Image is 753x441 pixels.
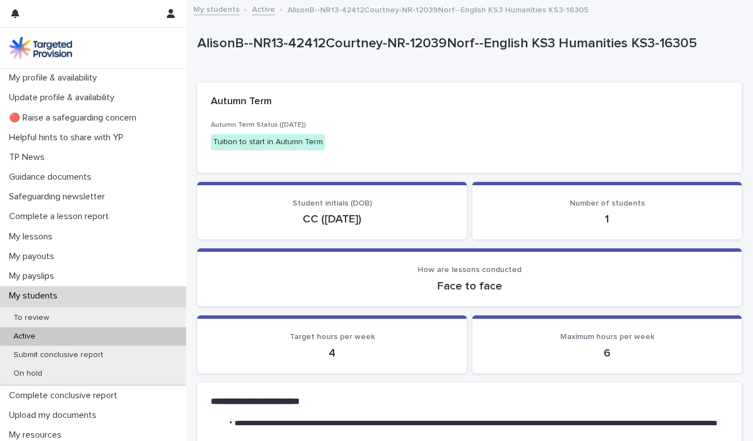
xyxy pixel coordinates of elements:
span: Autumn Term Status ([DATE]) [211,122,306,128]
p: Face to face [211,279,728,293]
p: 🔴 Raise a safeguarding concern [5,113,145,123]
a: Active [252,2,275,15]
p: Active [5,332,45,341]
p: My lessons [5,231,61,242]
span: Student initials (DOB) [293,199,372,207]
p: 4 [211,346,453,360]
a: My students [193,2,240,15]
p: 6 [486,346,728,360]
span: Maximum hours per week [560,333,654,341]
p: 1 [486,212,728,226]
div: Tuition to start in Autumn Term [211,134,325,150]
p: Complete conclusive report [5,390,126,401]
p: On hold [5,369,51,378]
p: My students [5,291,67,301]
img: M5nRWzHhSzIhMunXDL62 [9,37,72,59]
p: Submit conclusive report [5,350,112,360]
span: Target hours per week [290,333,375,341]
p: Helpful hints to share with YP [5,132,132,143]
span: How are lessons conducted [418,266,521,274]
p: Upload my documents [5,410,105,421]
p: AlisonB--NR13-42412Courtney-NR-12039Norf--English KS3 Humanities KS3-16305 [287,3,588,15]
p: My payslips [5,271,63,282]
p: Complete a lesson report [5,211,118,222]
p: Safeguarding newsletter [5,191,114,202]
p: My payouts [5,251,63,262]
span: Number of students [570,199,645,207]
p: TP News [5,152,54,163]
p: Guidance documents [5,172,100,182]
p: My profile & availability [5,73,106,83]
h2: Autumn Term [211,96,272,108]
p: To review [5,313,58,323]
p: Update profile & availability [5,92,123,103]
p: CC ([DATE]) [211,212,453,226]
p: AlisonB--NR13-42412Courtney-NR-12039Norf--English KS3 Humanities KS3-16305 [197,35,737,52]
p: My resources [5,430,70,440]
